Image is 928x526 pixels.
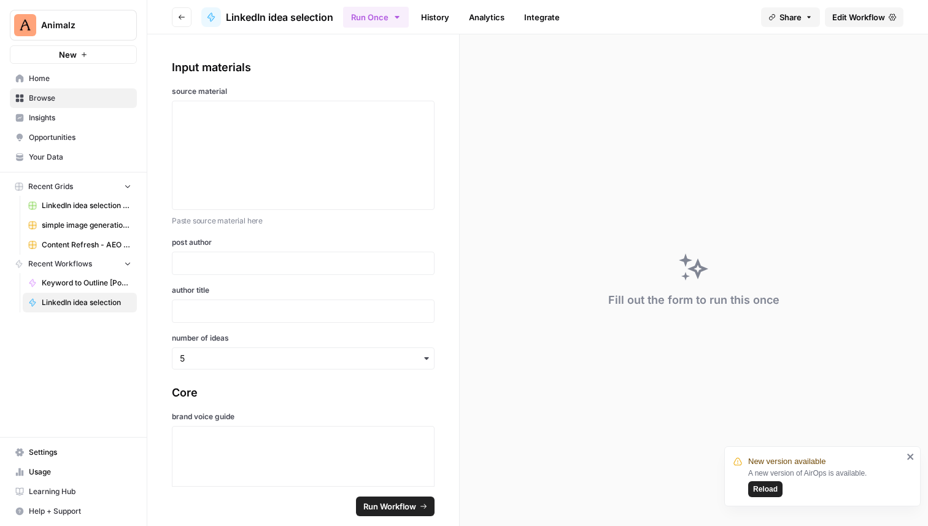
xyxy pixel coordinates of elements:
[180,352,427,365] input: 5
[414,7,457,27] a: History
[29,93,131,104] span: Browse
[42,277,131,288] span: Keyword to Outline [Powerstep] (AirOps Builders)
[23,273,137,293] a: Keyword to Outline [Powerstep] (AirOps Builders)
[10,482,137,501] a: Learning Hub
[42,239,131,250] span: Content Refresh - AEO and Keyword improvements
[23,196,137,215] a: LinkedIn idea selection + post draft Grid
[28,181,73,192] span: Recent Grids
[29,466,131,478] span: Usage
[748,468,903,497] div: A new version of AirOps is available.
[10,10,137,41] button: Workspace: Animalz
[748,481,783,497] button: Reload
[172,237,435,248] label: post author
[226,10,333,25] span: LinkedIn idea selection
[201,7,333,27] a: LinkedIn idea selection
[10,443,137,462] a: Settings
[41,19,115,31] span: Animalz
[10,128,137,147] a: Opportunities
[608,292,779,309] div: Fill out the form to run this once
[753,484,778,495] span: Reload
[42,220,131,231] span: simple image generation nano + gpt Grid
[825,7,903,27] a: Edit Workflow
[462,7,512,27] a: Analytics
[172,86,435,97] label: source material
[10,45,137,64] button: New
[343,7,409,28] button: Run Once
[42,200,131,211] span: LinkedIn idea selection + post draft Grid
[14,14,36,36] img: Animalz Logo
[779,11,802,23] span: Share
[29,486,131,497] span: Learning Hub
[172,59,435,76] div: Input materials
[10,88,137,108] a: Browse
[907,452,915,462] button: close
[29,152,131,163] span: Your Data
[10,177,137,196] button: Recent Grids
[23,215,137,235] a: simple image generation nano + gpt Grid
[29,506,131,517] span: Help + Support
[172,285,435,296] label: author title
[10,108,137,128] a: Insights
[832,11,885,23] span: Edit Workflow
[10,462,137,482] a: Usage
[761,7,820,27] button: Share
[172,215,435,227] p: Paste source material here
[29,112,131,123] span: Insights
[42,297,131,308] span: LinkedIn idea selection
[172,384,435,401] div: Core
[28,258,92,269] span: Recent Workflows
[172,411,435,422] label: brand voice guide
[10,147,137,167] a: Your Data
[10,255,137,273] button: Recent Workflows
[517,7,567,27] a: Integrate
[29,73,131,84] span: Home
[10,501,137,521] button: Help + Support
[29,447,131,458] span: Settings
[172,333,435,344] label: number of ideas
[23,235,137,255] a: Content Refresh - AEO and Keyword improvements
[29,132,131,143] span: Opportunities
[356,497,435,516] button: Run Workflow
[59,48,77,61] span: New
[748,455,826,468] span: New version available
[23,293,137,312] a: LinkedIn idea selection
[363,500,416,512] span: Run Workflow
[10,69,137,88] a: Home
